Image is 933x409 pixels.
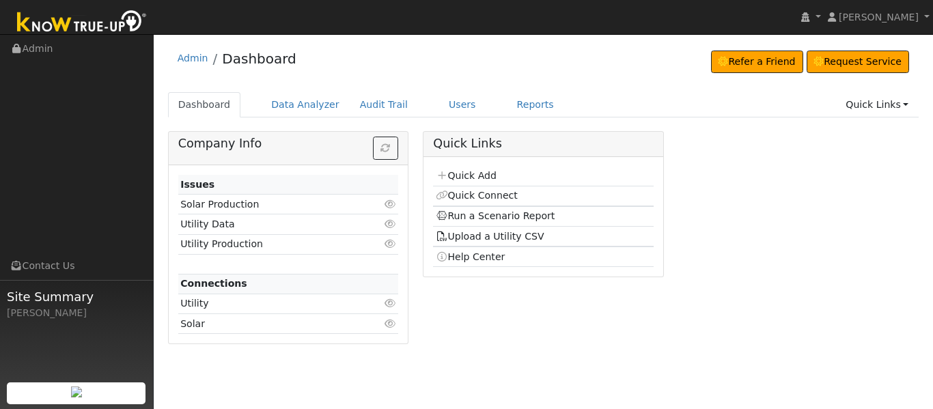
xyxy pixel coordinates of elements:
[436,231,544,242] a: Upload a Utility CSV
[222,51,296,67] a: Dashboard
[384,298,396,308] i: Click to view
[807,51,910,74] a: Request Service
[384,199,396,209] i: Click to view
[178,53,208,64] a: Admin
[7,287,146,306] span: Site Summary
[433,137,653,151] h5: Quick Links
[839,12,919,23] span: [PERSON_NAME]
[178,214,363,234] td: Utility Data
[180,179,214,190] strong: Issues
[180,278,247,289] strong: Connections
[350,92,418,117] a: Audit Trail
[835,92,919,117] a: Quick Links
[507,92,564,117] a: Reports
[178,195,363,214] td: Solar Production
[178,314,363,334] td: Solar
[71,386,82,397] img: retrieve
[178,234,363,254] td: Utility Production
[261,92,350,117] a: Data Analyzer
[168,92,241,117] a: Dashboard
[384,319,396,328] i: Click to view
[178,137,398,151] h5: Company Info
[384,239,396,249] i: Click to view
[436,210,555,221] a: Run a Scenario Report
[10,8,154,38] img: Know True-Up
[711,51,803,74] a: Refer a Friend
[178,294,363,313] td: Utility
[436,190,518,201] a: Quick Connect
[436,170,497,181] a: Quick Add
[436,251,505,262] a: Help Center
[438,92,486,117] a: Users
[7,306,146,320] div: [PERSON_NAME]
[384,219,396,229] i: Click to view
